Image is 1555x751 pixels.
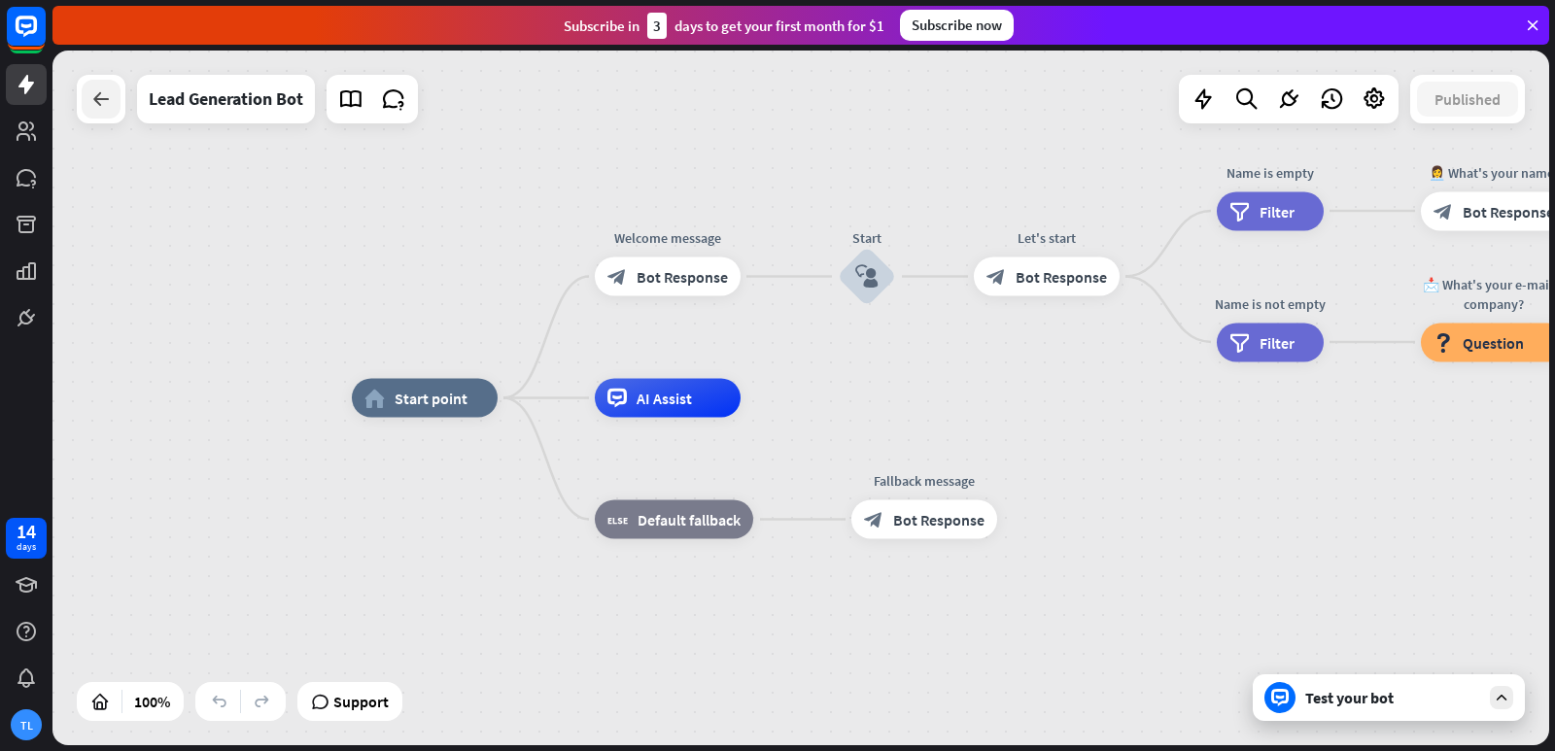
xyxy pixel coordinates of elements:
[149,75,303,123] div: Lead Generation Bot
[1463,332,1524,352] span: Question
[1229,332,1250,352] i: filter
[1434,332,1453,352] i: block_question
[1305,688,1480,707] div: Test your bot
[6,518,47,559] a: 14 days
[959,228,1134,248] div: Let's start
[638,510,741,529] span: Default fallback
[580,228,755,248] div: Welcome message
[986,267,1006,287] i: block_bot_response
[637,267,728,287] span: Bot Response
[647,13,667,39] div: 3
[1202,162,1338,182] div: Name is empty
[1229,201,1250,221] i: filter
[16,8,74,66] button: Open LiveChat chat widget
[395,389,467,408] span: Start point
[637,389,692,408] span: AI Assist
[864,510,883,529] i: block_bot_response
[1202,293,1338,313] div: Name is not empty
[364,389,385,408] i: home_2
[1463,201,1554,221] span: Bot Response
[1260,332,1295,352] span: Filter
[837,471,1012,491] div: Fallback message
[11,709,42,740] div: TL
[809,228,925,248] div: Start
[1417,82,1518,117] button: Published
[564,13,884,39] div: Subscribe in days to get your first month for $1
[128,686,176,717] div: 100%
[333,686,389,717] span: Support
[900,10,1014,41] div: Subscribe now
[1260,201,1295,221] span: Filter
[1016,267,1107,287] span: Bot Response
[17,523,36,540] div: 14
[855,265,879,289] i: block_user_input
[607,510,628,529] i: block_fallback
[893,510,985,529] span: Bot Response
[607,267,627,287] i: block_bot_response
[17,540,36,554] div: days
[1434,201,1453,221] i: block_bot_response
